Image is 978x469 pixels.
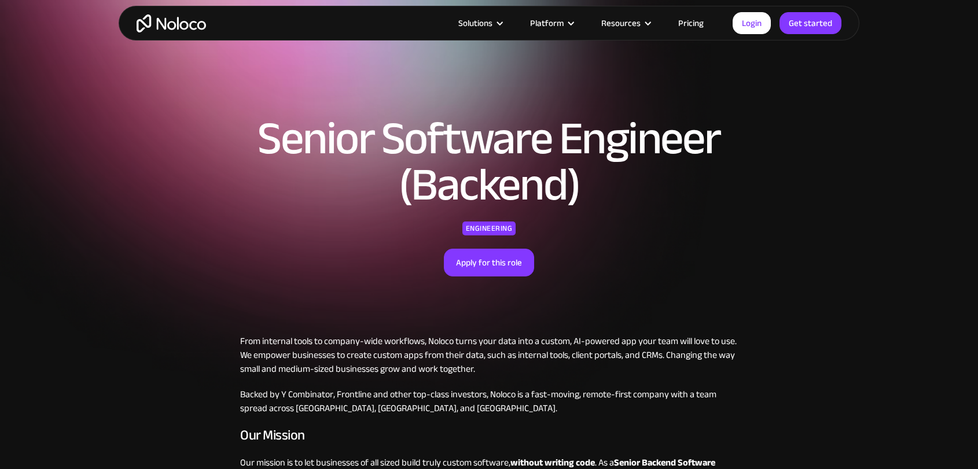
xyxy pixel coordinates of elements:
[240,387,738,415] p: Backed by Y Combinator, Frontline and other top-class investors, Noloco is a fast-moving, remote-...
[601,16,641,31] div: Resources
[444,249,534,276] a: Apply for this role
[664,16,718,31] a: Pricing
[733,12,771,34] a: Login
[240,334,738,376] p: From internal tools to company-wide workflows, Noloco turns your data into a custom, AI-powered a...
[530,16,564,31] div: Platform
[191,116,787,208] h1: Senior Software Engineer (Backend)
[516,16,587,31] div: Platform
[462,221,516,235] div: Engineering
[240,427,738,444] h3: Our Mission
[587,16,664,31] div: Resources
[137,14,206,32] a: home
[444,16,516,31] div: Solutions
[458,16,492,31] div: Solutions
[780,12,841,34] a: Get started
